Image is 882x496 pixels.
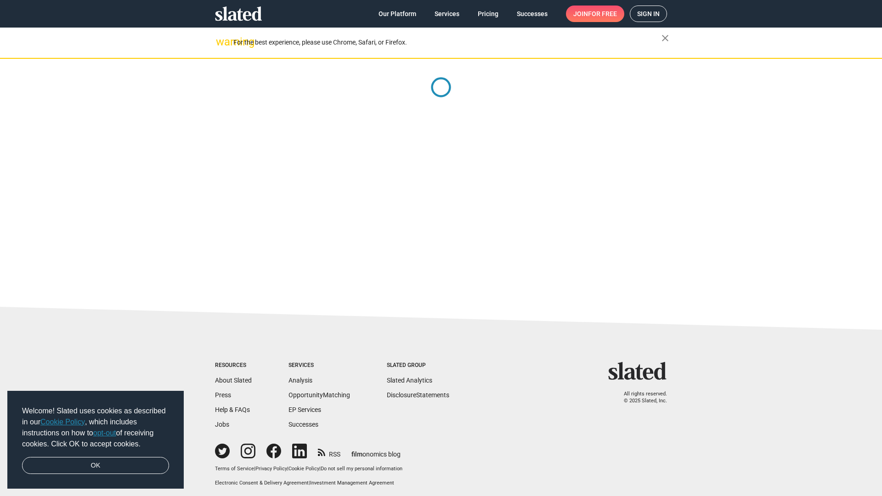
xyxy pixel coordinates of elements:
[215,377,252,384] a: About Slated
[215,362,252,369] div: Resources
[22,457,169,474] a: dismiss cookie message
[233,36,661,49] div: For the best experience, please use Chrome, Safari, or Firefox.
[470,6,506,22] a: Pricing
[288,466,319,472] a: Cookie Policy
[22,406,169,450] span: Welcome! Slated uses cookies as described in our , which includes instructions on how to of recei...
[215,391,231,399] a: Press
[288,421,318,428] a: Successes
[319,466,321,472] span: |
[288,391,350,399] a: OpportunityMatching
[351,451,362,458] span: film
[215,480,309,486] a: Electronic Consent & Delivery Agreement
[387,377,432,384] a: Slated Analytics
[309,480,310,486] span: |
[351,443,401,459] a: filmonomics blog
[660,33,671,44] mat-icon: close
[318,445,340,459] a: RSS
[215,466,254,472] a: Terms of Service
[40,418,85,426] a: Cookie Policy
[287,466,288,472] span: |
[371,6,424,22] a: Our Platform
[215,421,229,428] a: Jobs
[321,466,402,473] button: Do not sell my personal information
[7,391,184,489] div: cookieconsent
[637,6,660,22] span: Sign in
[216,36,227,47] mat-icon: warning
[566,6,624,22] a: Joinfor free
[509,6,555,22] a: Successes
[215,406,250,413] a: Help & FAQs
[288,377,312,384] a: Analysis
[573,6,617,22] span: Join
[255,466,287,472] a: Privacy Policy
[310,480,394,486] a: Investment Management Agreement
[93,429,116,437] a: opt-out
[254,466,255,472] span: |
[630,6,667,22] a: Sign in
[387,362,449,369] div: Slated Group
[288,406,321,413] a: EP Services
[387,391,449,399] a: DisclosureStatements
[478,6,498,22] span: Pricing
[427,6,467,22] a: Services
[435,6,459,22] span: Services
[517,6,548,22] span: Successes
[379,6,416,22] span: Our Platform
[588,6,617,22] span: for free
[288,362,350,369] div: Services
[614,391,667,404] p: All rights reserved. © 2025 Slated, Inc.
